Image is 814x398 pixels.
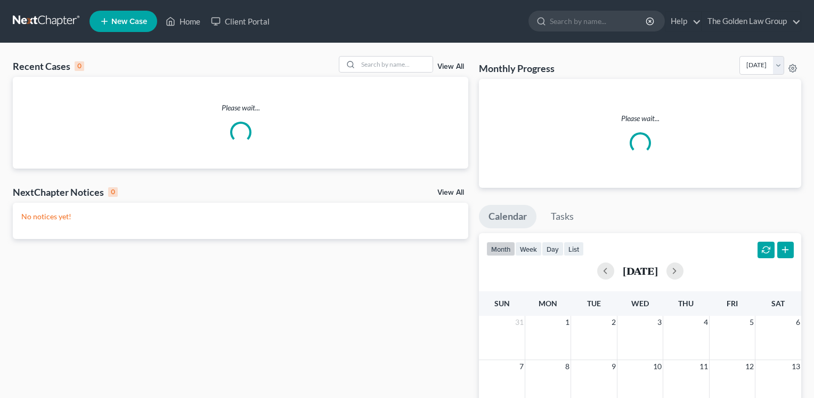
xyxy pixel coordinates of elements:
span: 6 [795,316,801,329]
h2: [DATE] [623,265,658,276]
div: NextChapter Notices [13,186,118,198]
a: View All [437,63,464,70]
input: Search by name... [550,11,647,31]
p: Please wait... [487,113,793,124]
span: 31 [514,316,525,329]
span: 4 [703,316,709,329]
span: 10 [652,360,663,373]
span: Tue [587,299,601,308]
span: New Case [111,18,147,26]
span: 12 [744,360,755,373]
a: The Golden Law Group [702,12,801,31]
span: 2 [610,316,617,329]
span: 13 [791,360,801,373]
a: Client Portal [206,12,275,31]
span: 3 [656,316,663,329]
button: day [542,242,564,256]
span: 1 [564,316,571,329]
span: Mon [539,299,557,308]
button: month [486,242,515,256]
p: No notices yet! [21,211,460,222]
button: list [564,242,584,256]
p: Please wait... [13,102,468,113]
a: Tasks [541,205,583,228]
button: week [515,242,542,256]
span: Thu [678,299,694,308]
span: Wed [631,299,649,308]
a: Calendar [479,205,536,228]
div: 0 [108,187,118,197]
div: 0 [75,61,84,71]
span: 11 [698,360,709,373]
input: Search by name... [358,57,433,72]
a: Home [160,12,206,31]
span: 7 [518,360,525,373]
span: Fri [727,299,738,308]
span: 8 [564,360,571,373]
span: Sun [494,299,510,308]
span: Sat [771,299,785,308]
span: 9 [610,360,617,373]
div: Recent Cases [13,60,84,73]
h3: Monthly Progress [479,62,555,75]
a: Help [665,12,701,31]
span: 5 [748,316,755,329]
a: View All [437,189,464,196]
